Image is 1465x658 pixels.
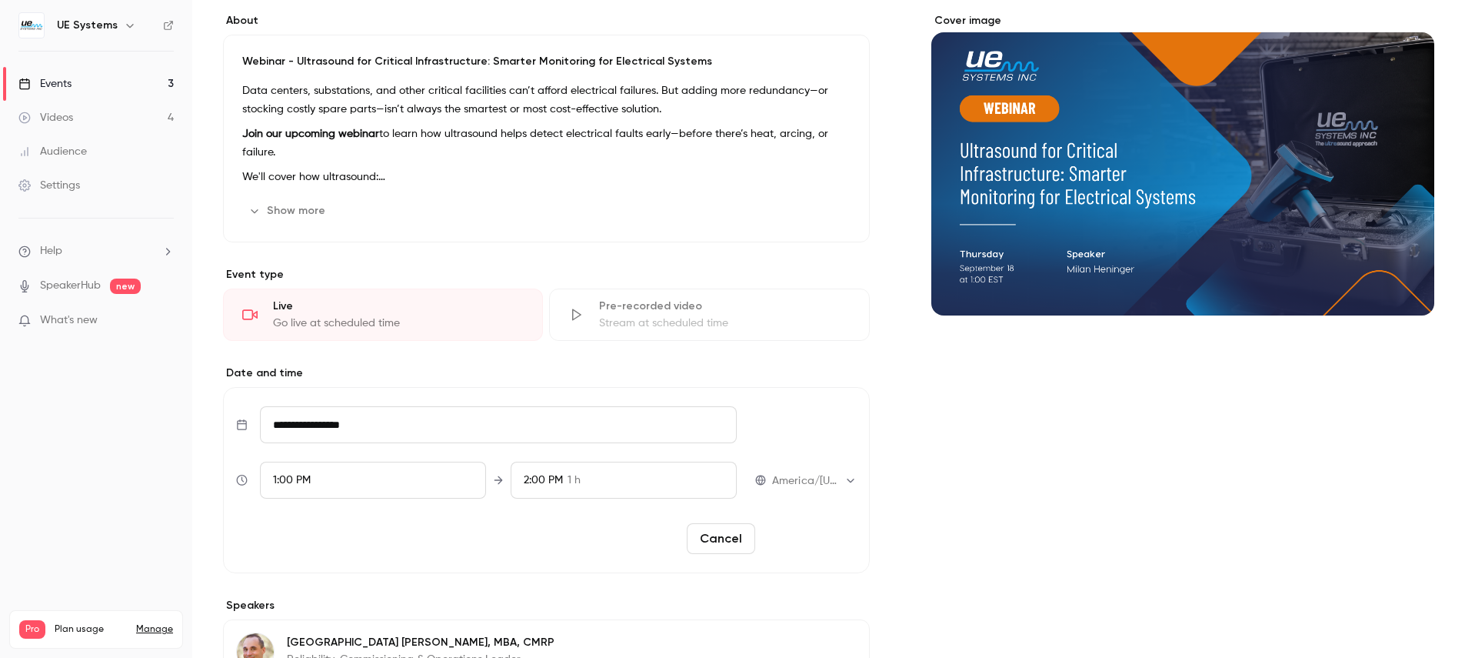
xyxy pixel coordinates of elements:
[223,289,543,341] div: LiveGo live at scheduled time
[19,13,44,38] img: UE Systems
[287,635,770,650] p: [GEOGRAPHIC_DATA] [PERSON_NAME], MBA, CMRP
[761,523,857,554] button: Reschedule
[273,316,524,331] div: Go live at scheduled time
[223,598,870,613] label: Speakers
[223,366,870,381] label: Date and time
[18,110,73,125] div: Videos
[223,13,870,28] label: About
[549,289,869,341] div: Pre-recorded videoStream at scheduled time
[242,54,851,69] p: Webinar - Ultrasound for Critical Infrastructure: Smarter Monitoring for Electrical Systems
[260,462,486,499] div: From
[931,13,1434,28] label: Cover image
[110,279,141,294] span: new
[273,299,524,314] div: Live
[57,18,118,33] h6: UE Systems
[772,473,857,489] div: America/[US_STATE]
[599,299,850,314] div: Pre-recorded video
[511,462,737,499] div: To
[242,168,851,186] p: We'll cover how ultrasound:
[242,125,851,162] p: to learn how ultrasound helps detect electrical faults early—before there’s heat, arcing, or fail...
[55,623,127,636] span: Plan usage
[19,620,45,639] span: Pro
[136,623,173,636] a: Manage
[223,267,870,282] p: Event type
[40,312,98,329] span: What's new
[242,129,379,139] strong: Join our upcoming webinar
[599,316,850,331] div: Stream at scheduled time
[242,199,335,223] button: Show more
[524,475,563,486] span: 2:00 PM
[260,406,737,443] input: Tue, Feb 17, 2026
[568,473,581,489] span: 1 h
[18,178,80,193] div: Settings
[18,76,72,92] div: Events
[273,475,311,486] span: 1:00 PM
[18,144,87,159] div: Audience
[18,243,174,259] li: help-dropdown-opener
[40,278,101,294] a: SpeakerHub
[242,82,851,119] p: Data centers, substations, and other critical facilities can’t afford electrical failures. But ad...
[687,523,755,554] button: Cancel
[931,13,1434,316] section: Cover image
[40,243,62,259] span: Help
